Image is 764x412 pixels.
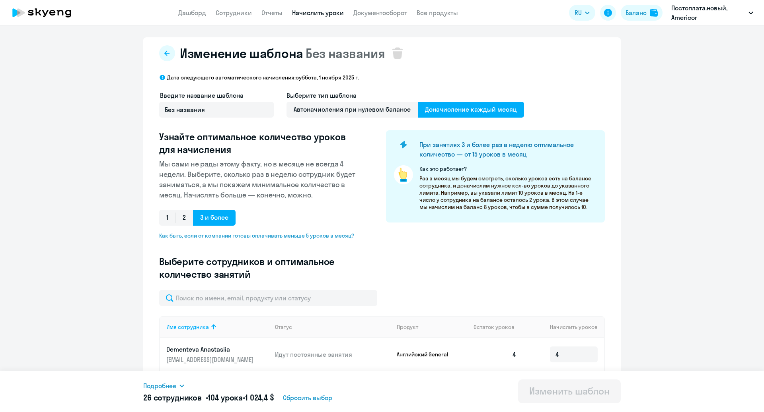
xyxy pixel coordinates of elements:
[650,9,658,17] img: balance
[529,385,610,397] div: Изменить шаблон
[467,338,523,371] td: 4
[166,345,255,354] p: Dementeva Anastasiia
[621,5,663,21] button: Балансbalance
[286,91,524,100] h4: Выберите тип шаблона
[167,74,359,81] p: Дата следующего автоматического начисления: суббота, 1 ноября 2025 г.
[159,102,274,118] input: Без названия
[417,9,458,17] a: Все продукты
[575,8,582,17] span: RU
[626,8,647,17] div: Баланс
[306,45,385,61] span: Без названия
[418,102,524,118] span: Доначисление каждый месяц
[178,9,206,17] a: Дашборд
[286,102,418,118] span: Автоначисления при нулевом балансе
[261,9,283,17] a: Отчеты
[175,210,193,226] span: 2
[523,316,604,338] th: Начислить уроков
[419,140,591,159] h4: При занятиях 3 и более раз в неделю оптимальное количество — от 15 уроков в месяц
[216,9,252,17] a: Сотрудники
[208,393,243,402] span: 104 урока
[474,323,523,331] div: Остаток уроков
[193,210,236,226] span: 3 и более
[275,350,390,359] p: Идут постоянные занятия
[275,323,390,331] div: Статус
[166,355,255,364] p: [EMAIL_ADDRESS][DOMAIN_NAME]
[397,351,456,358] p: Английский General
[394,165,413,184] img: pointer-circle
[180,45,303,61] span: Изменение шаблона
[671,3,745,22] p: Постоплата.новый, Americor
[160,91,244,99] span: Введите название шаблона
[474,323,515,331] span: Остаток уроков
[159,255,361,280] h3: Выберите сотрудников и оптимальное количество занятий
[667,3,757,22] button: Постоплата.новый, Americor
[353,9,407,17] a: Документооборот
[245,393,274,402] span: 1 024,4 $
[166,323,209,331] div: Имя сотрудника
[143,392,274,403] h5: 26 сотрудников • •
[166,323,269,331] div: Имя сотрудника
[292,9,344,17] a: Начислить уроки
[397,323,418,331] div: Продукт
[283,393,332,402] span: Сбросить выбор
[159,290,377,306] input: Поиск по имени, email, продукту или статусу
[397,323,468,331] div: Продукт
[159,232,361,239] span: Как быть, если от компании готовы оплачивать меньше 5 уроков в месяц?
[569,5,595,21] button: RU
[518,379,621,403] button: Изменить шаблон
[159,130,361,156] h3: Узнайте оптимальное количество уроков для начисления
[159,159,361,200] p: Мы сами не рады этому факту, но в месяце не всегда 4 недели. Выберите, сколько раз в неделю сотру...
[159,210,175,226] span: 1
[275,323,292,331] div: Статус
[419,165,597,172] p: Как это работает?
[419,175,597,211] p: Раз в месяц мы будем смотреть, сколько уроков есть на балансе сотрудника, и доначислим нужное кол...
[143,381,176,391] span: Подробнее
[166,345,269,364] a: Dementeva Anastasiia[EMAIL_ADDRESS][DOMAIN_NAME]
